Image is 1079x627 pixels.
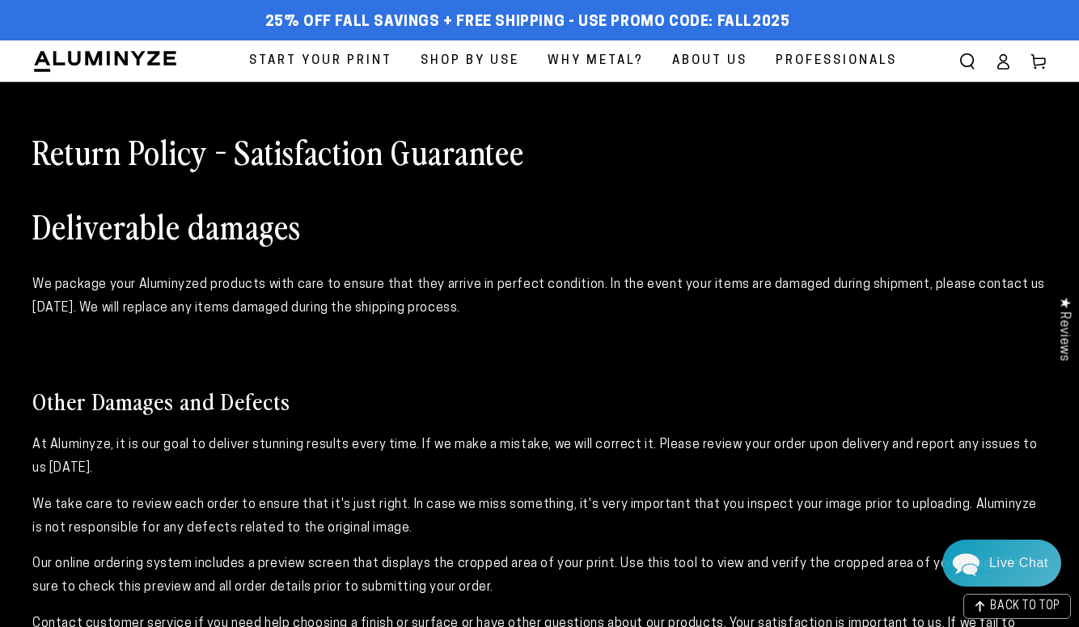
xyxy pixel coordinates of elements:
p: We take care to review each order to ensure that it's just right. In case we miss something, it's... [32,494,1047,540]
span: Start Your Print [249,50,392,72]
a: Professionals [764,40,909,82]
h1: Deliverable damages [32,205,1047,247]
a: Shop By Use [408,40,531,82]
div: Contact Us Directly [989,540,1048,587]
span: BACK TO TOP [990,601,1060,612]
a: Why Metal? [535,40,656,82]
div: Chat widget toggle [942,540,1061,587]
p: Our online ordering system includes a preview screen that displays the cropped area of your print... [32,553,1047,599]
span: Why Metal? [548,50,644,72]
div: We package your Aluminyzed products with care to ensure that they arrive in perfect condition. In... [32,273,1047,320]
p: At Aluminyze, it is our goal to deliver stunning results every time. If we make a mistake, we wil... [32,434,1047,481]
summary: Search our site [950,44,985,79]
span: About Us [672,50,747,72]
a: About Us [660,40,760,82]
span: 25% off FALL Savings + Free Shipping - Use Promo Code: FALL2025 [265,14,790,32]
div: Click to open Judge.me floating reviews tab [1048,284,1079,374]
span: Shop By Use [421,50,519,72]
span: Other Damages and Defects [32,385,290,416]
span: Professionals [776,50,897,72]
img: Aluminyze [32,49,178,74]
h1: Return Policy - Satisfaction Guarantee [32,130,1047,172]
a: Start Your Print [237,40,404,82]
